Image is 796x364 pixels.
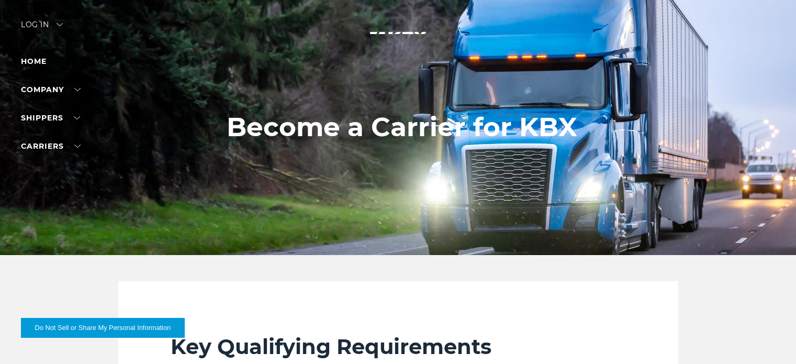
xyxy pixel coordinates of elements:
[171,334,626,360] h2: Key Qualifying Requirements
[21,113,80,123] a: SHIPPERS
[21,318,185,338] button: Do Not Sell or Share My Personal Information
[21,21,63,36] div: Log in
[21,85,81,94] a: Company
[21,141,81,151] a: Carriers
[21,57,47,66] a: Home
[227,112,577,142] h1: Become a Carrier for KBX
[57,23,63,26] img: arrow
[359,21,438,67] img: kbx logo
